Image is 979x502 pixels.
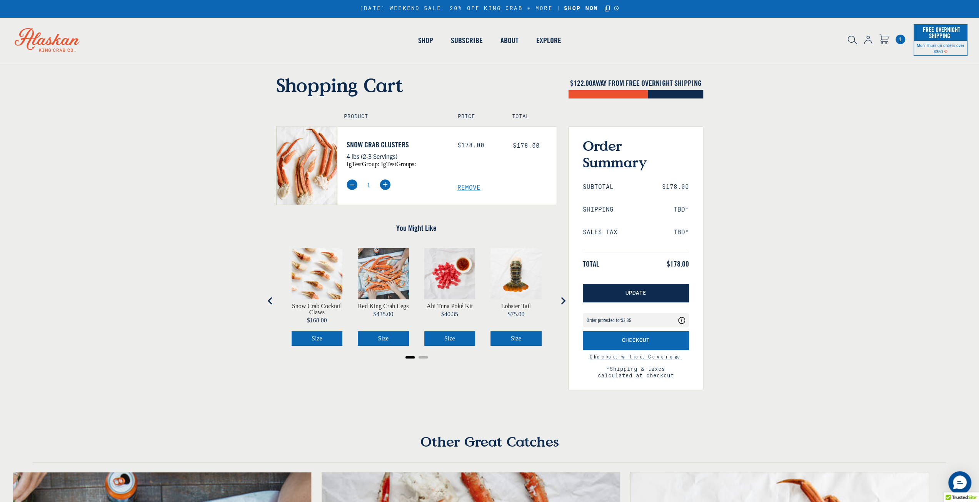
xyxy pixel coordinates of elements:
[555,293,570,309] button: Next slide
[583,284,689,303] button: Update
[583,359,689,379] span: *Shipping & taxes calculated at checkout
[583,331,689,350] button: Checkout with Shipping Protection included for an additional fee as listed above
[625,290,646,297] span: Update
[527,18,570,62] a: Explore
[569,78,703,88] h4: $ AWAY FROM FREE OVERNIGHT SHIPPING
[583,183,614,191] span: Subtotal
[419,356,428,359] button: Go to page 2
[292,248,343,299] img: Crab Claws
[917,42,964,54] span: Mon-Thurs on orders over $350
[457,142,501,149] div: $178.00
[350,240,417,354] div: product
[442,18,491,62] a: Subscribe
[864,36,872,44] img: account
[457,184,557,192] a: Remove
[458,113,495,120] h4: Price
[879,34,889,45] a: Cart
[583,259,599,269] span: Total
[848,36,857,44] img: search
[896,35,905,44] a: Cart
[347,179,357,190] img: minus
[276,223,557,233] h4: You Might Like
[276,354,557,360] ul: Select a slide to show
[587,318,631,323] div: Order protected for $3.35
[507,311,524,317] span: $75.00
[444,335,455,342] span: Size
[277,127,337,205] img: Snow Crab Clusters - 4 lbs (2-3 Servings)
[948,471,971,494] div: Messenger Dummy Widget
[360,4,619,13] div: [DATE] WEEKEND SALE: 20% OFF KING CRAB + MORE |
[512,113,550,120] h4: Total
[263,293,278,309] button: Go to last slide
[513,142,540,149] span: $178.00
[405,356,415,359] button: Go to page 1
[583,309,689,331] div: route shipping protection selector element
[292,303,343,315] a: View Snow Crab Cocktail Claws
[381,161,416,167] span: igTestGroups:
[441,311,458,317] span: $40.35
[347,151,446,161] p: 4 lbs (2-3 Servings)
[284,240,350,354] div: product
[944,48,947,54] span: Shipping Notice Icon
[564,5,598,12] strong: SHOP NOW
[373,311,393,317] span: $435.00
[409,18,442,62] a: Shop
[574,78,592,88] span: 122.00
[344,113,441,120] h4: Product
[378,335,389,342] span: Size
[583,313,689,327] div: Coverage Options
[307,317,327,324] span: $168.00
[667,259,689,269] span: $178.00
[33,433,946,462] h4: Other Great Catches
[358,248,409,299] img: Red King Crab Legs
[622,337,650,344] span: Checkout
[501,303,531,309] a: View Lobster Tail
[427,303,473,309] a: View Ahi Tuna Poké Kit
[490,331,542,346] button: Select Lobster Tail size
[590,353,682,360] a: Continue to checkout without Shipping Protection
[347,161,379,167] span: igTestGroup:
[662,183,689,191] span: $178.00
[490,248,542,299] img: Lobster Tail
[4,17,90,63] img: Alaskan King Crab Co. logo
[583,229,617,236] span: Sales Tax
[417,240,483,354] div: product
[896,35,905,44] span: 1
[358,303,409,309] a: View Red King Crab Legs
[491,18,527,62] a: About
[510,335,521,342] span: Size
[358,331,409,346] button: Select Red King Crab Legs size
[424,248,475,299] img: Cubed ahi tuna and shoyu sauce
[921,24,960,42] span: Free Overnight Shipping
[583,137,689,170] h3: Order Summary
[483,240,549,354] div: product
[424,331,475,346] button: Select Ahi Tuna Poké Kit size
[583,206,614,213] span: Shipping
[561,5,601,12] a: SHOP NOW
[312,335,322,342] span: Size
[347,140,446,149] a: Snow Crab Clusters
[276,74,557,96] h1: Shopping Cart
[614,5,619,11] a: Announcement Bar Modal
[292,331,343,346] button: Select Snow Crab Cocktail Claws size
[380,179,390,190] img: plus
